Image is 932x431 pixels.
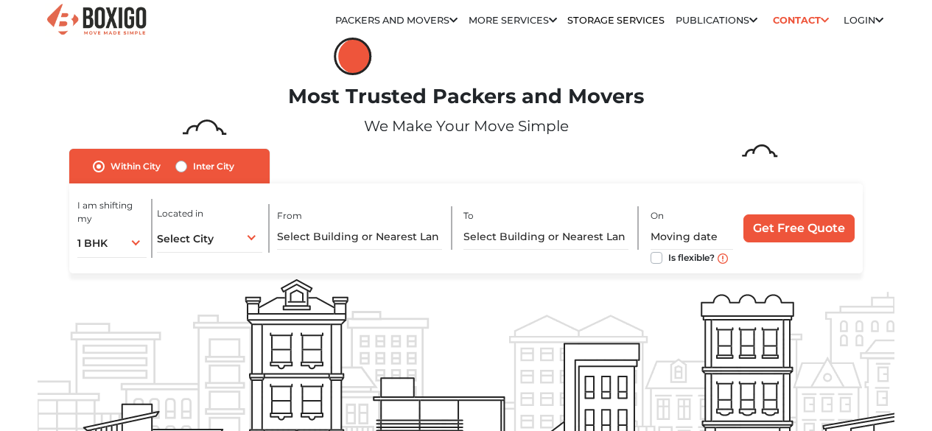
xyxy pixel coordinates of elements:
a: Login [844,15,883,26]
label: Located in [157,207,203,220]
label: Inter City [193,158,234,175]
input: Moving date [651,224,734,250]
label: I am shifting my [77,199,147,225]
label: On [651,209,664,222]
h1: Most Trusted Packers and Movers [38,85,895,109]
a: Contact [768,9,833,32]
label: From [277,209,302,222]
a: Packers and Movers [335,15,458,26]
label: To [463,209,474,222]
img: move_date_info [718,253,728,264]
p: We Make Your Move Simple [38,115,895,137]
label: Is flexible? [668,249,715,264]
span: 1 BHK [77,236,108,250]
input: Select Building or Nearest Landmark [463,224,628,250]
a: Publications [676,15,757,26]
input: Get Free Quote [743,214,855,242]
a: More services [469,15,557,26]
input: Select Building or Nearest Landmark [277,224,441,250]
span: Select City [157,232,214,245]
a: Storage Services [567,15,665,26]
img: Boxigo [45,2,148,38]
label: Within City [111,158,161,175]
